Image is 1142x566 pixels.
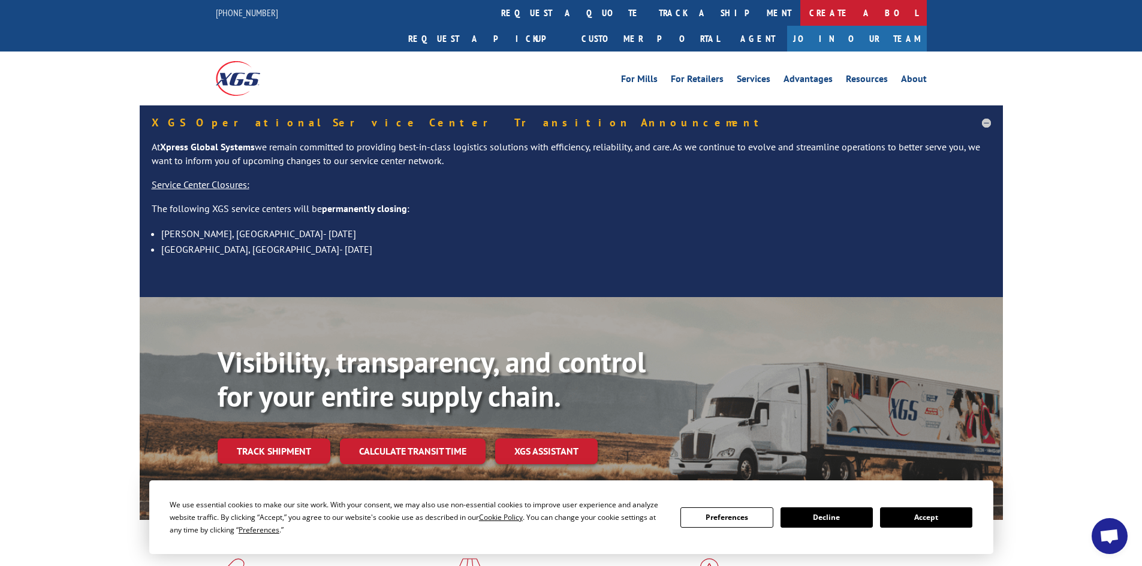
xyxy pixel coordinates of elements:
u: Service Center Closures: [152,178,249,190]
a: For Mills [621,74,658,87]
a: XGS ASSISTANT [495,438,598,464]
a: Open chat [1092,518,1128,554]
a: Services [737,74,770,87]
b: Visibility, transparency, and control for your entire supply chain. [218,343,646,415]
a: Calculate transit time [340,438,486,464]
h5: XGS Operational Service Center Transition Announcement [152,117,991,128]
div: Cookie Consent Prompt [149,480,993,554]
button: Accept [880,507,972,528]
a: Customer Portal [572,26,728,52]
a: About [901,74,927,87]
span: Preferences [239,525,279,535]
button: Preferences [680,507,773,528]
li: [GEOGRAPHIC_DATA], [GEOGRAPHIC_DATA]- [DATE] [161,241,991,257]
a: [PHONE_NUMBER] [216,7,278,19]
p: At we remain committed to providing best-in-class logistics solutions with efficiency, reliabilit... [152,140,991,178]
a: Agent [728,26,787,52]
div: We use essential cookies to make our site work. With your consent, we may also use non-essential ... [170,498,666,536]
strong: Xpress Global Systems [160,141,255,153]
button: Decline [781,507,873,528]
a: Track shipment [218,438,330,464]
li: [PERSON_NAME], [GEOGRAPHIC_DATA]- [DATE] [161,226,991,241]
a: For Retailers [671,74,724,87]
a: Join Our Team [787,26,927,52]
a: Advantages [784,74,833,87]
a: Request a pickup [399,26,572,52]
span: Cookie Policy [479,512,523,522]
strong: permanently closing [322,202,407,214]
a: Resources [846,74,888,87]
p: The following XGS service centers will be : [152,202,991,226]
